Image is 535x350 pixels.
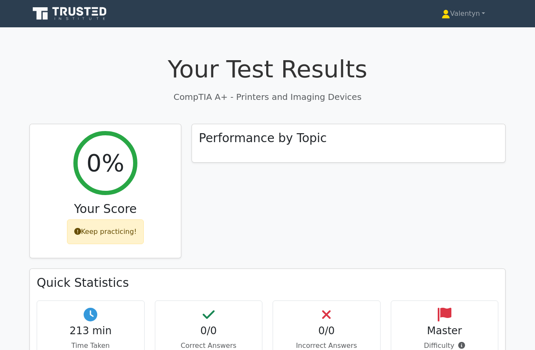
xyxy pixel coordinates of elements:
h4: 0/0 [280,325,373,337]
h3: Your Score [37,202,174,216]
h4: 213 min [44,325,137,337]
h2: 0% [87,149,125,177]
h3: Quick Statistics [37,276,498,290]
h4: Master [398,325,491,337]
div: Keep practicing! [67,219,144,244]
a: Valentyn [421,5,506,22]
h1: Your Test Results [29,55,506,83]
p: CompTIA A+ - Printers and Imaging Devices [29,90,506,103]
h4: 0/0 [162,325,256,337]
h3: Performance by Topic [199,131,327,146]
